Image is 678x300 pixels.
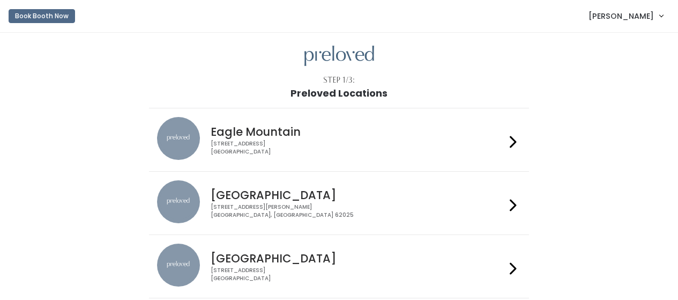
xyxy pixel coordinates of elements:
a: preloved location [GEOGRAPHIC_DATA] [STREET_ADDRESS][PERSON_NAME][GEOGRAPHIC_DATA], [GEOGRAPHIC_D... [157,180,521,226]
img: preloved location [157,244,200,287]
div: [STREET_ADDRESS] [GEOGRAPHIC_DATA] [211,267,505,282]
h1: Preloved Locations [290,88,388,99]
span: [PERSON_NAME] [588,10,654,22]
a: Book Booth Now [9,4,75,28]
h4: [GEOGRAPHIC_DATA] [211,189,505,201]
img: preloved logo [304,46,374,67]
h4: Eagle Mountain [211,126,505,138]
img: preloved location [157,180,200,223]
a: preloved location [GEOGRAPHIC_DATA] [STREET_ADDRESS][GEOGRAPHIC_DATA] [157,244,521,289]
button: Book Booth Now [9,9,75,23]
h4: [GEOGRAPHIC_DATA] [211,252,505,265]
img: preloved location [157,117,200,160]
a: preloved location Eagle Mountain [STREET_ADDRESS][GEOGRAPHIC_DATA] [157,117,521,163]
div: [STREET_ADDRESS] [GEOGRAPHIC_DATA] [211,140,505,156]
div: [STREET_ADDRESS][PERSON_NAME] [GEOGRAPHIC_DATA], [GEOGRAPHIC_DATA] 62025 [211,203,505,219]
a: [PERSON_NAME] [578,4,674,27]
div: Step 1/3: [323,75,355,86]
